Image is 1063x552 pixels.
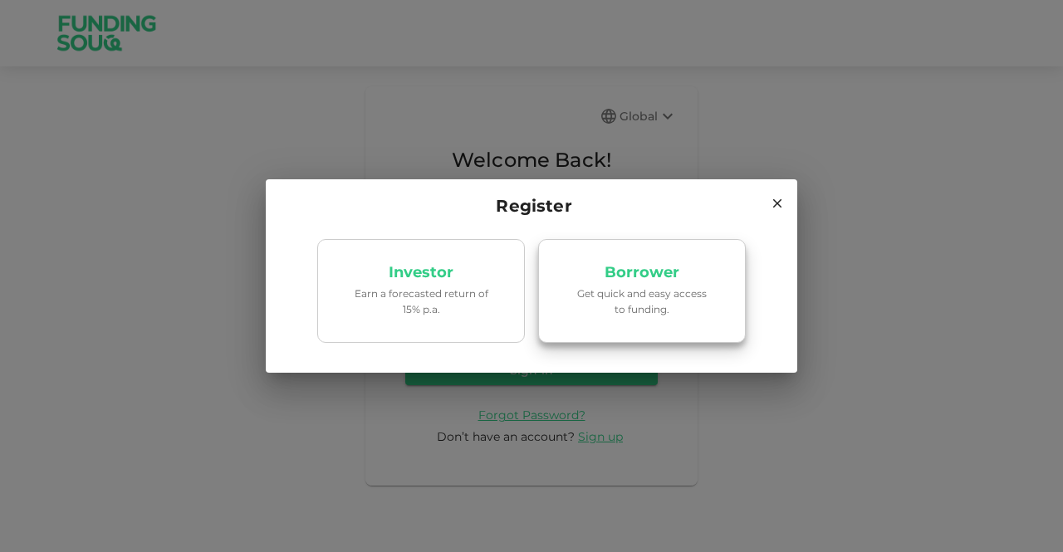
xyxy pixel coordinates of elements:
[571,286,713,317] p: Get quick and easy access to funding.
[317,239,525,344] a: InvestorEarn a forecasted return of 15% p.a.
[389,265,453,281] p: Investor
[538,239,746,344] a: BorrowerGet quick and easy access to funding.
[491,193,571,219] span: Register
[350,286,492,317] p: Earn a forecasted return of 15% p.a.
[605,265,679,281] p: Borrower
